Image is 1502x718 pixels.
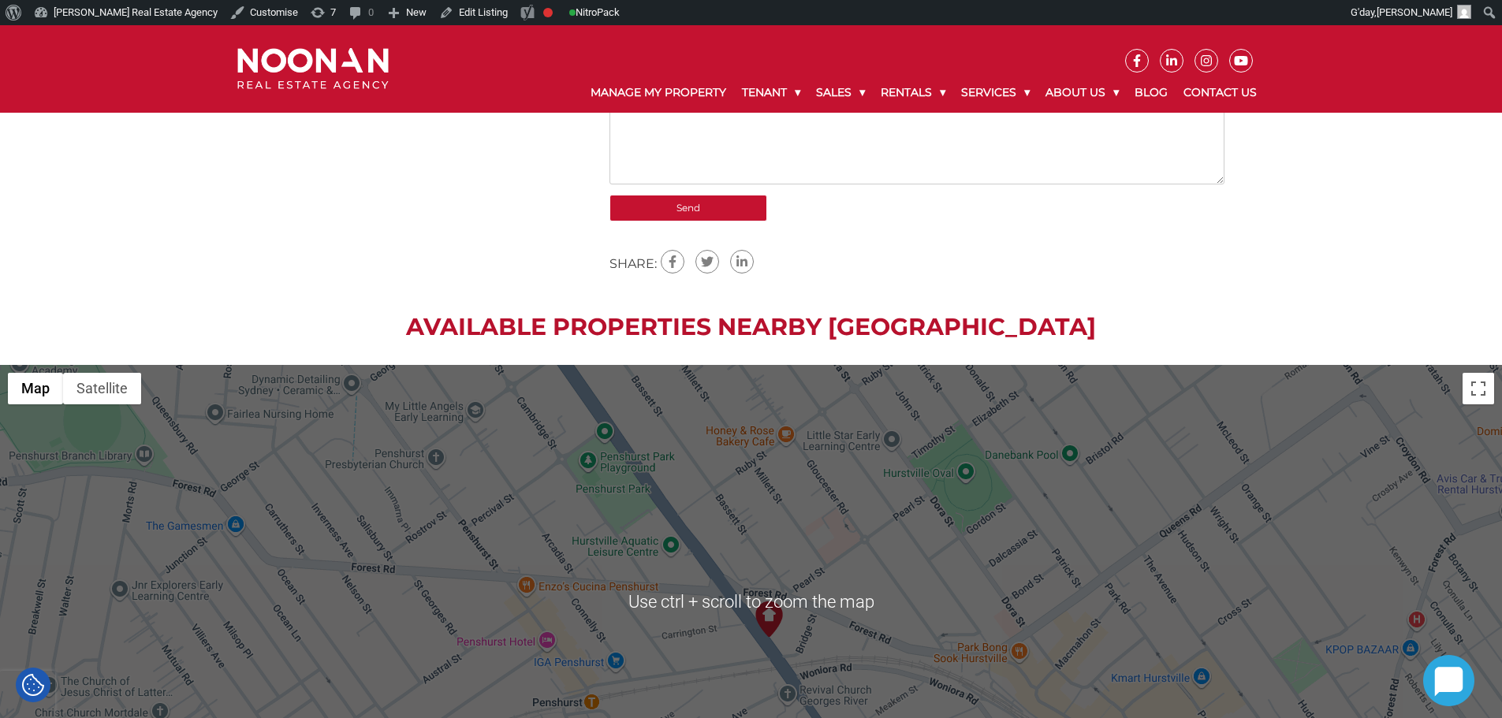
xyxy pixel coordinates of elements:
[953,73,1038,113] a: Services
[237,48,389,90] img: Noonan Real Estate Agency
[609,250,758,273] ul: SHARE:
[609,195,767,221] input: Send
[873,73,953,113] a: Rentals
[734,73,808,113] a: Tenant
[8,373,63,404] button: Show street map
[1127,73,1176,113] a: Blog
[1038,73,1127,113] a: About Us
[583,73,734,113] a: Manage My Property
[543,8,553,17] div: Focus keyphrase not set
[808,73,873,113] a: Sales
[16,668,50,702] div: Cookie Settings
[1377,6,1452,18] span: [PERSON_NAME]
[1176,73,1265,113] a: Contact Us
[1463,373,1494,404] button: Toggle fullscreen view
[63,373,141,404] button: Show satellite imagery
